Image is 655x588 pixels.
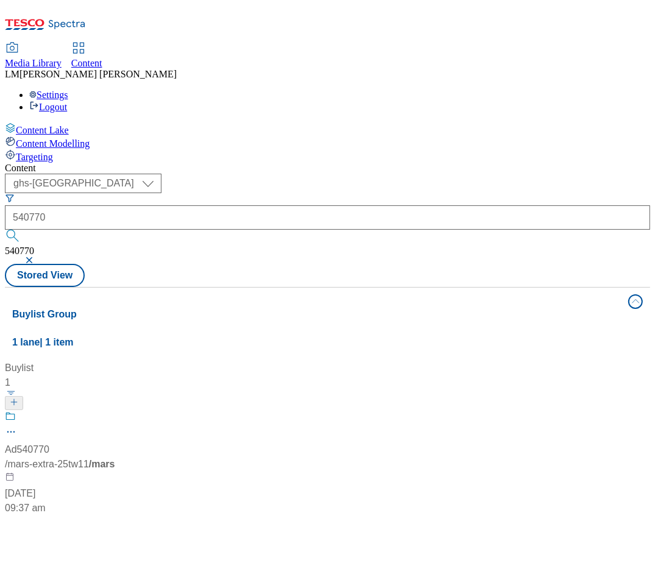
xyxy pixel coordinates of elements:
[5,43,62,69] a: Media Library
[5,361,157,375] div: Buylist
[5,122,650,136] a: Content Lake
[5,58,62,68] span: Media Library
[5,375,157,390] div: 1
[5,69,19,79] span: LM
[29,102,67,112] a: Logout
[5,193,15,203] svg: Search Filters
[5,442,49,457] div: Ad540770
[5,136,650,149] a: Content Modelling
[71,58,102,68] span: Content
[5,163,650,174] div: Content
[5,205,650,230] input: Search
[19,69,177,79] span: [PERSON_NAME] [PERSON_NAME]
[5,246,34,256] span: 540770
[12,337,74,347] span: 1 lane | 1 item
[89,459,115,469] span: / mars
[16,125,69,135] span: Content Lake
[5,149,650,163] a: Targeting
[16,152,53,162] span: Targeting
[5,486,157,501] div: [DATE]
[29,90,68,100] a: Settings
[5,264,85,287] button: Stored View
[5,459,89,469] span: / mars-extra-25tw11
[5,288,650,356] button: Buylist Group1 lane| 1 item
[16,138,90,149] span: Content Modelling
[71,43,102,69] a: Content
[12,307,621,322] h4: Buylist Group
[5,501,157,515] div: 09:37 am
